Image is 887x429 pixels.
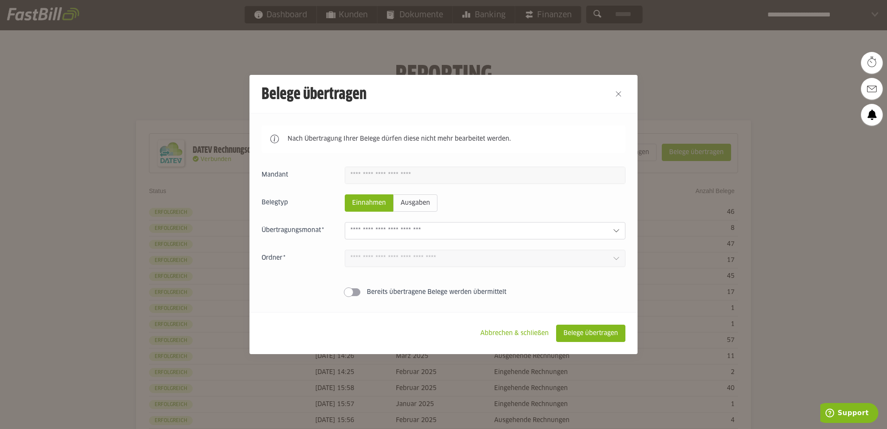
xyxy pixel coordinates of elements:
sl-switch: Bereits übertragene Belege werden übermittelt [262,288,625,297]
sl-radio-button: Einnahmen [345,194,393,212]
iframe: Öffnet ein Widget, in dem Sie weitere Informationen finden [820,403,878,425]
sl-button: Belege übertragen [556,325,625,342]
sl-button: Abbrechen & schließen [473,325,556,342]
sl-radio-button: Ausgaben [393,194,437,212]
